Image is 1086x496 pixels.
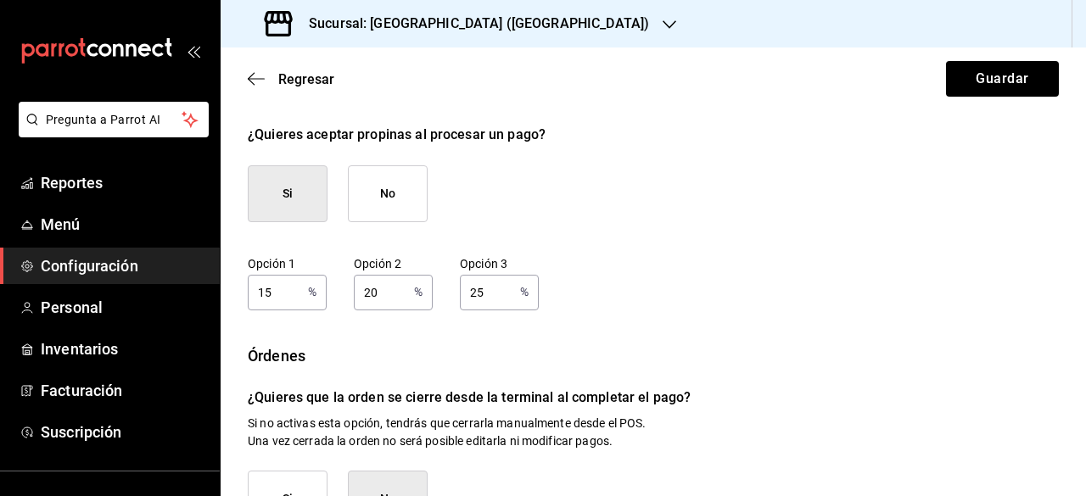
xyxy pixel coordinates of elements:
span: Reportes [41,171,206,194]
button: Guardar [946,61,1059,97]
span: Pregunta a Parrot AI [46,111,182,129]
button: Pregunta a Parrot AI [19,102,209,137]
span: Inventarios [41,337,206,360]
span: Facturación [41,379,206,402]
span: Suscripción [41,421,206,443]
button: Regresar [248,71,334,87]
button: No [348,165,428,222]
label: Opción 1 [248,257,327,269]
button: Si [248,165,327,222]
span: Personal [41,296,206,319]
a: Pregunta a Parrot AI [12,123,209,141]
span: Configuración [41,254,206,277]
span: Menú [41,213,206,236]
h3: Sucursal: [GEOGRAPHIC_DATA] ([GEOGRAPHIC_DATA]) [295,14,649,34]
label: Opción 2 [354,257,433,269]
p: Si no activas esta opción, tendrás que cerrarla manualmente desde el POS. Una vez cerrada la orde... [248,415,1059,450]
p: % [520,283,529,301]
div: Órdenes [248,344,1059,367]
button: open_drawer_menu [187,44,200,58]
label: Opción 3 [460,257,539,269]
p: ¿Quieres aceptar propinas al procesar un pago? [248,125,1059,145]
p: ¿Quieres que la orden se cierre desde la terminal al completar el pago? [248,387,1059,408]
p: % [308,283,316,301]
span: Regresar [278,71,334,87]
p: % [414,283,423,301]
